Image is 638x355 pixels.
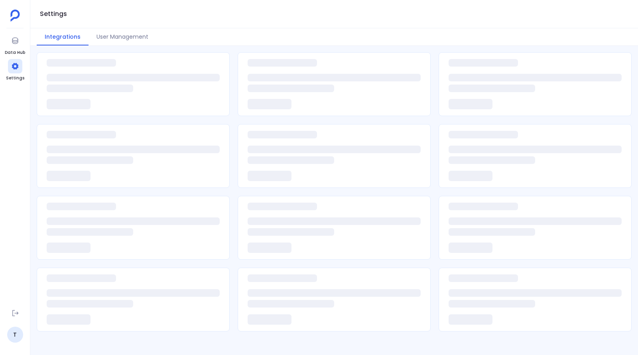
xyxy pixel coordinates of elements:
[10,10,20,22] img: petavue logo
[5,34,25,56] a: Data Hub
[6,75,24,81] span: Settings
[6,59,24,81] a: Settings
[37,28,89,45] button: Integrations
[89,28,156,45] button: User Management
[7,327,23,343] a: T
[5,49,25,56] span: Data Hub
[40,8,67,20] h1: Settings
